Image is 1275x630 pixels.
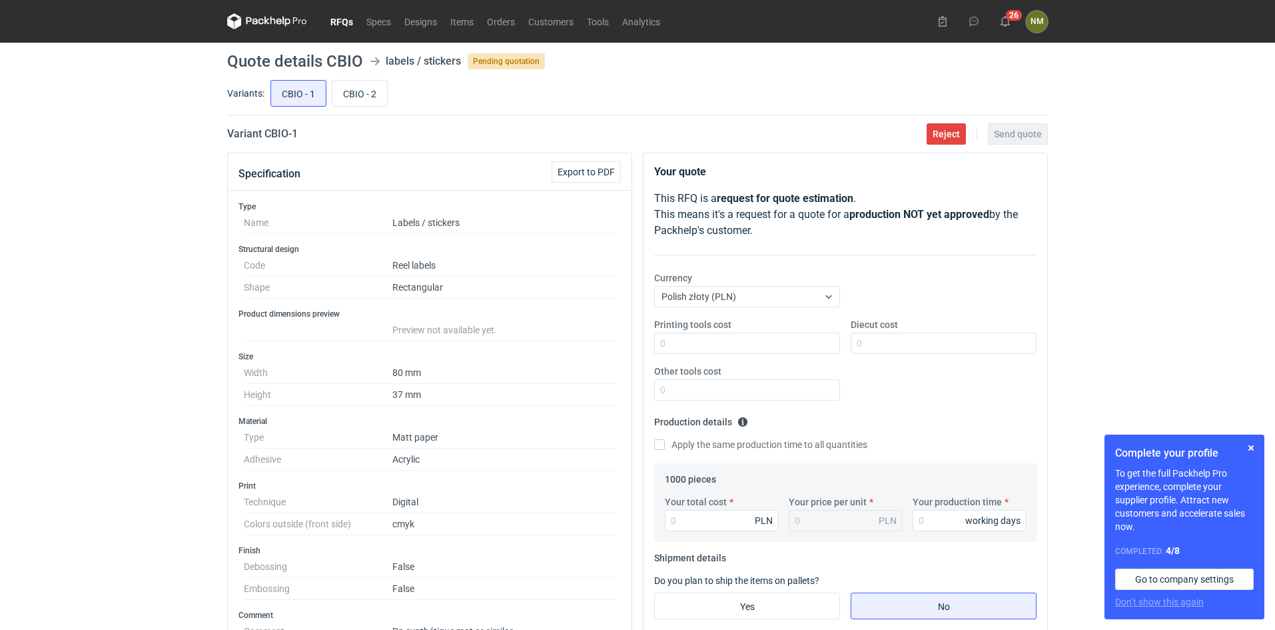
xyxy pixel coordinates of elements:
[392,556,616,578] dd: False
[654,271,692,285] label: Currency
[227,87,264,100] label: Variants:
[324,13,360,29] a: RFQs
[927,123,966,145] button: Reject
[227,13,307,29] svg: Packhelp Pro
[1115,569,1254,590] a: Go to company settings
[238,309,621,319] h3: Product dimensions preview
[244,449,392,471] dt: Adhesive
[392,277,616,299] dd: Rectangular
[1026,11,1048,33] button: NM
[238,158,300,190] button: Specification
[244,556,392,578] dt: Debossing
[665,495,727,509] label: Your total cost
[244,362,392,384] dt: Width
[227,53,363,69] h1: Quote details CBIO
[580,13,616,29] a: Tools
[238,481,621,491] h3: Print
[661,291,736,302] span: Polish złoty (PLN)
[789,495,867,509] label: Your price per unit
[851,333,1037,354] input: 0
[654,411,748,427] legend: Production details
[238,244,621,255] h3: Structural design
[665,510,778,531] input: 0
[965,514,1021,527] div: working days
[665,469,716,485] legend: 1000 pieces
[879,514,897,527] div: PLN
[468,53,545,69] span: Pending quotation
[1115,595,1204,609] button: Don’t show this again
[244,513,392,535] dt: Colors outside (front side)
[933,129,960,139] span: Reject
[392,491,616,513] dd: Digital
[1243,440,1259,456] button: Skip for now
[244,427,392,449] dt: Type
[244,491,392,513] dt: Technique
[392,325,497,335] span: Preview not available yet.
[360,13,398,29] a: Specs
[654,165,706,178] strong: Your quote
[849,208,989,221] strong: production NOT yet approved
[392,362,616,384] dd: 80 mm
[392,212,616,234] dd: Labels / stickers
[654,575,819,586] label: Do you plan to ship the items on pallets?
[1115,544,1254,558] div: Completed:
[392,513,616,535] dd: cmyk
[227,126,298,142] h2: Variant CBIO - 1
[244,578,392,600] dt: Embossing
[238,351,621,362] h3: Size
[244,212,392,234] dt: Name
[386,53,461,69] div: labels / stickers
[1026,11,1048,33] div: Natalia Mrozek
[392,255,616,277] dd: Reel labels
[392,449,616,471] dd: Acrylic
[988,123,1048,145] button: Send quote
[851,593,1037,619] label: No
[654,438,867,451] label: Apply the same production time to all quantities
[1115,467,1254,533] p: To get the full Packhelp Pro experience, complete your supplier profile. Attract new customers an...
[392,384,616,406] dd: 37 mm
[392,427,616,449] dd: Matt paper
[332,80,388,107] label: CBIO - 2
[654,547,726,563] legend: Shipment details
[522,13,580,29] a: Customers
[244,384,392,406] dt: Height
[654,191,1037,239] p: This RFQ is a . This means it's a request for a quote for a by the Packhelp's customer.
[244,277,392,299] dt: Shape
[616,13,667,29] a: Analytics
[238,610,621,621] h3: Comment
[244,255,392,277] dt: Code
[654,365,721,378] label: Other tools cost
[238,416,621,427] h3: Material
[851,318,898,331] label: Diecut cost
[717,192,853,205] strong: request for quote estimation
[398,13,444,29] a: Designs
[913,510,1026,531] input: 0
[654,333,840,354] input: 0
[654,593,840,619] label: Yes
[654,379,840,401] input: 0
[1166,545,1180,556] strong: 4 / 8
[558,167,615,177] span: Export to PDF
[654,318,731,331] label: Printing tools cost
[238,201,621,212] h3: Type
[444,13,480,29] a: Items
[552,161,621,183] button: Export to PDF
[392,578,616,600] dd: False
[755,514,773,527] div: PLN
[270,80,326,107] label: CBIO - 1
[480,13,522,29] a: Orders
[238,545,621,556] h3: Finish
[994,129,1042,139] span: Send quote
[913,495,1002,509] label: Your production time
[995,11,1016,32] button: 26
[1115,445,1254,461] h1: Complete your profile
